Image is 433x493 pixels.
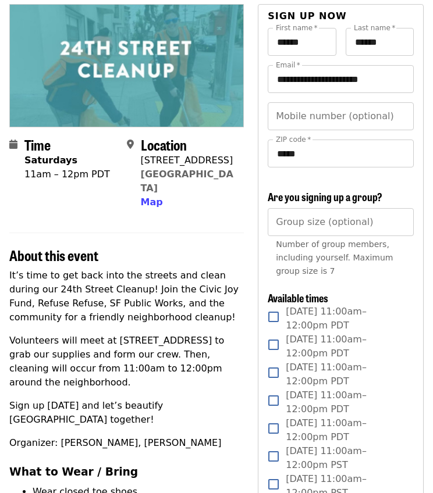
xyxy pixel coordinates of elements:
[141,134,187,155] span: Location
[276,24,318,31] label: First name
[268,189,382,204] span: Are you signing up a group?
[9,334,244,390] p: Volunteers will meet at [STREET_ADDRESS] to grab our supplies and form our crew. Then, cleaning w...
[268,28,336,56] input: First name
[268,65,414,93] input: Email
[9,399,244,427] p: Sign up [DATE] and let’s beautify [GEOGRAPHIC_DATA] together!
[268,208,414,236] input: [object Object]
[268,10,347,22] span: Sign up now
[9,464,244,480] h3: What to Wear / Bring
[9,436,244,450] p: Organizer: [PERSON_NAME], [PERSON_NAME]
[346,28,414,56] input: Last name
[9,139,17,150] i: calendar icon
[141,197,163,208] span: Map
[276,136,311,143] label: ZIP code
[141,169,233,194] a: [GEOGRAPHIC_DATA]
[127,139,134,150] i: map-marker-alt icon
[24,167,110,181] div: 11am – 12pm PDT
[9,245,98,265] span: About this event
[24,134,51,155] span: Time
[354,24,395,31] label: Last name
[268,102,414,130] input: Mobile number (optional)
[24,155,77,166] strong: Saturdays
[276,62,300,69] label: Email
[286,360,404,388] span: [DATE] 11:00am–12:00pm PDT
[141,195,163,209] button: Map
[9,269,244,324] p: It’s time to get back into the streets and clean during our 24th Street Cleanup! Join the Civic J...
[268,140,414,167] input: ZIP code
[286,333,404,360] span: [DATE] 11:00am–12:00pm PDT
[286,416,404,444] span: [DATE] 11:00am–12:00pm PDT
[10,5,243,127] img: 24th Street Cleanup organized by SF Public Works
[268,290,328,305] span: Available times
[286,444,404,472] span: [DATE] 11:00am–12:00pm PST
[286,388,404,416] span: [DATE] 11:00am–12:00pm PDT
[286,305,404,333] span: [DATE] 11:00am–12:00pm PDT
[141,153,235,167] div: [STREET_ADDRESS]
[276,240,393,276] span: Number of group members, including yourself. Maximum group size is 7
